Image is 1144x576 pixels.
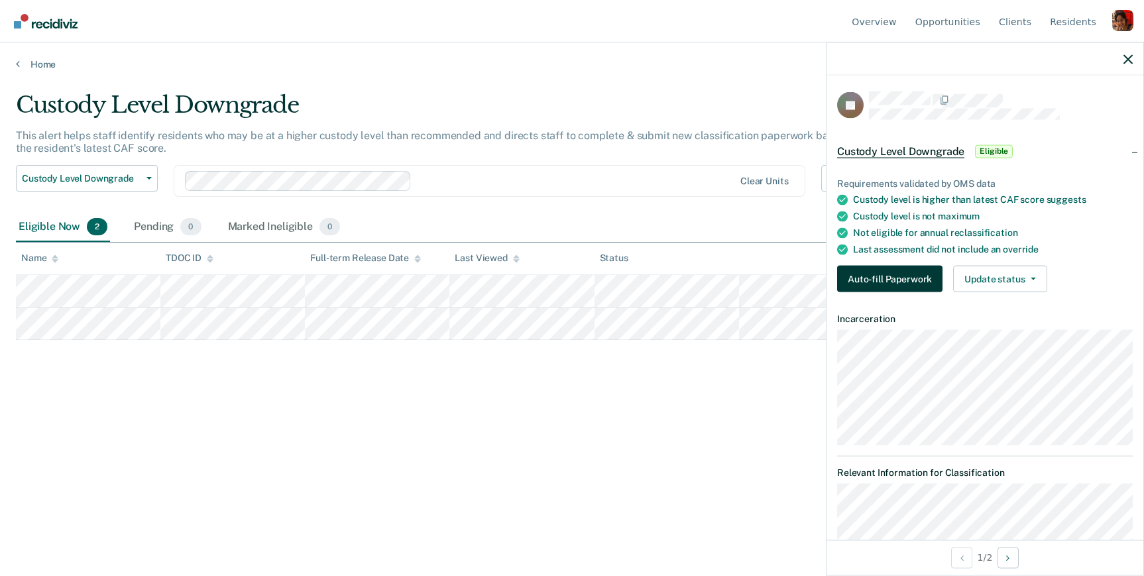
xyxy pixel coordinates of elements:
button: Next Opportunity [998,547,1019,568]
div: TDOC ID [166,253,213,264]
div: Eligible Now [16,213,110,242]
span: override [1003,244,1039,255]
dt: Incarceration [837,314,1133,325]
div: Requirements validated by OMS data [837,178,1133,189]
span: Custody Level Downgrade [22,173,141,184]
span: maximum [938,211,980,221]
span: suggests [1047,194,1086,205]
div: Pending [131,213,203,242]
span: Custody Level Downgrade [837,144,964,158]
span: 0 [319,218,340,235]
p: This alert helps staff identify residents who may be at a higher custody level than recommended a... [16,129,860,154]
div: Marked Ineligible [225,213,343,242]
button: Update status [953,266,1047,292]
div: Custody level is higher than latest CAF score [853,194,1133,205]
a: Navigate to form link [837,266,948,292]
div: Custody level is not [853,211,1133,222]
button: Profile dropdown button [1112,10,1133,31]
div: Clear units [740,176,789,187]
span: Eligible [975,144,1013,158]
div: Name [21,253,58,264]
button: Auto-fill Paperwork [837,266,943,292]
div: Not eligible for annual [853,227,1133,239]
div: Last assessment did not include an [853,244,1133,255]
div: Status [600,253,628,264]
button: Previous Opportunity [951,547,972,568]
a: Home [16,58,1128,70]
div: 1 / 2 [827,540,1143,575]
div: Custody Level DowngradeEligible [827,130,1143,172]
div: Full-term Release Date [310,253,421,264]
div: Last Viewed [455,253,519,264]
div: Custody Level Downgrade [16,91,874,129]
span: reclassification [950,227,1018,238]
img: Recidiviz [14,14,78,29]
span: 0 [180,218,201,235]
span: 2 [87,218,107,235]
dt: Relevant Information for Classification [837,467,1133,479]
